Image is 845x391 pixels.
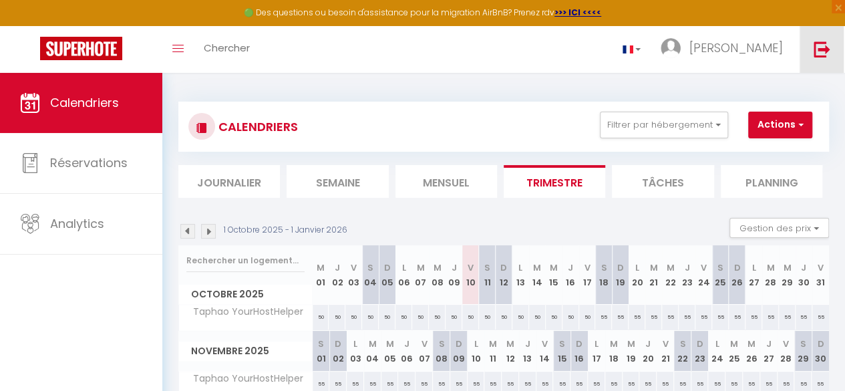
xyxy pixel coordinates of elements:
th: 14 [529,245,546,305]
a: Chercher [194,26,260,73]
abbr: S [601,261,607,274]
abbr: M [369,338,377,350]
button: Actions [748,112,812,138]
abbr: D [733,261,740,274]
abbr: V [818,261,824,274]
abbr: D [456,338,462,350]
span: Novembre 2025 [179,342,312,361]
span: Taphao YourHostHelper [181,372,307,386]
abbr: S [318,338,324,350]
abbr: M [627,338,635,350]
div: 50 [529,305,546,330]
abbr: V [584,261,590,274]
th: 29 [779,245,796,305]
th: 27 [760,331,778,372]
th: 19 [612,245,629,305]
abbr: M [550,261,558,274]
abbr: M [317,261,325,274]
th: 14 [536,331,554,372]
li: Tâches [612,165,713,198]
abbr: D [697,338,703,350]
abbr: L [353,338,357,350]
abbr: V [701,261,707,274]
th: 01 [313,331,330,372]
th: 16 [562,245,579,305]
th: 06 [395,245,412,305]
th: 17 [579,245,596,305]
span: Chercher [204,41,250,55]
abbr: V [542,338,548,350]
span: Calendriers [50,94,119,111]
a: ... [PERSON_NAME] [651,26,800,73]
abbr: J [335,261,340,274]
div: 55 [712,305,729,330]
th: 25 [725,331,743,372]
abbr: V [663,338,669,350]
th: 07 [415,331,433,372]
th: 23 [691,331,709,372]
div: 50 [562,305,579,330]
input: Rechercher un logement... [186,249,305,273]
th: 08 [433,331,450,372]
div: 55 [595,305,612,330]
abbr: M [386,338,394,350]
th: 25 [712,245,729,305]
abbr: J [766,338,772,350]
th: 01 [313,245,329,305]
abbr: D [500,261,507,274]
th: 18 [595,245,612,305]
abbr: M [650,261,658,274]
abbr: M [730,338,738,350]
th: 11 [484,331,502,372]
a: >>> ICI <<<< [554,7,601,18]
li: Semaine [287,165,388,198]
th: 02 [329,245,345,305]
abbr: D [335,338,341,350]
th: 02 [329,331,347,372]
th: 04 [362,245,379,305]
div: 50 [412,305,429,330]
th: 13 [519,331,536,372]
abbr: M [667,261,675,274]
th: 29 [794,331,812,372]
abbr: D [384,261,391,274]
th: 09 [450,331,468,372]
abbr: S [717,261,723,274]
abbr: M [506,338,514,350]
th: 27 [745,245,762,305]
abbr: V [468,261,474,274]
div: 50 [462,305,479,330]
abbr: M [783,261,791,274]
abbr: S [438,338,444,350]
span: Octobre 2025 [179,285,312,304]
div: 50 [329,305,345,330]
abbr: M [747,338,755,350]
th: 22 [662,245,679,305]
abbr: S [367,261,373,274]
abbr: M [533,261,541,274]
th: 12 [496,245,512,305]
th: 24 [708,331,725,372]
div: 50 [479,305,496,330]
div: 50 [379,305,395,330]
div: 55 [745,305,762,330]
div: 55 [779,305,796,330]
abbr: M [610,338,618,350]
div: 55 [796,305,812,330]
th: 21 [657,331,674,372]
button: Filtrer par hébergement [600,112,728,138]
th: 05 [381,331,399,372]
th: 03 [347,331,364,372]
div: 50 [429,305,446,330]
img: logout [814,41,830,57]
span: [PERSON_NAME] [689,39,783,56]
div: 50 [313,305,329,330]
div: 50 [579,305,596,330]
abbr: J [685,261,690,274]
abbr: L [635,261,639,274]
button: Gestion des prix [729,218,829,238]
li: Mensuel [395,165,497,198]
div: 55 [729,305,745,330]
abbr: S [679,338,685,350]
div: 55 [629,305,645,330]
